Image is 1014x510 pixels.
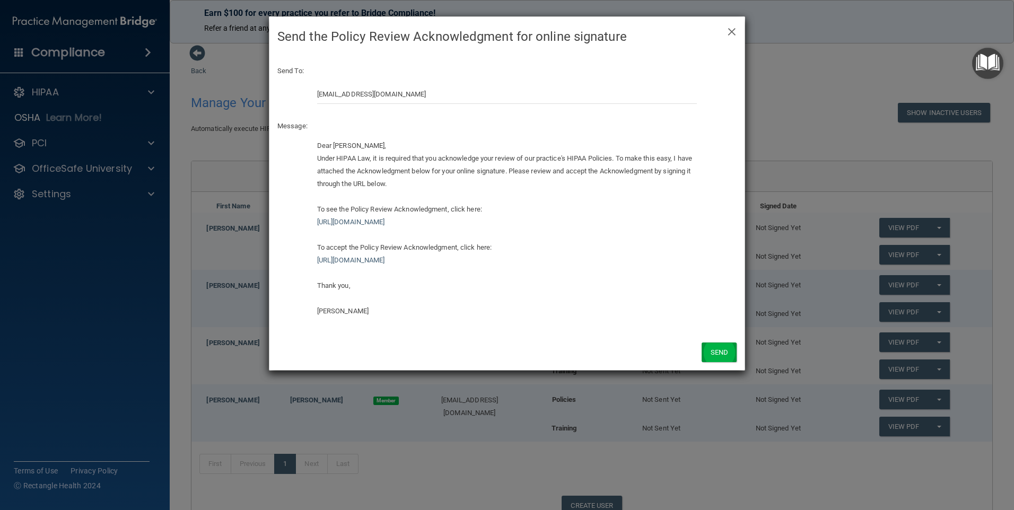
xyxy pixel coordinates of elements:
a: [URL][DOMAIN_NAME] [317,256,385,264]
p: Send To: [277,65,737,77]
div: Dear [PERSON_NAME], Under HIPAA Law, it is required that you acknowledge your review of our pract... [317,139,697,318]
h4: Send the Policy Review Acknowledgment for online signature [277,25,737,48]
button: Send [702,342,737,362]
button: Open Resource Center [972,48,1003,79]
span: × [727,20,737,41]
p: Message: [277,120,737,133]
input: Email Address [317,84,697,104]
a: [URL][DOMAIN_NAME] [317,218,385,226]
